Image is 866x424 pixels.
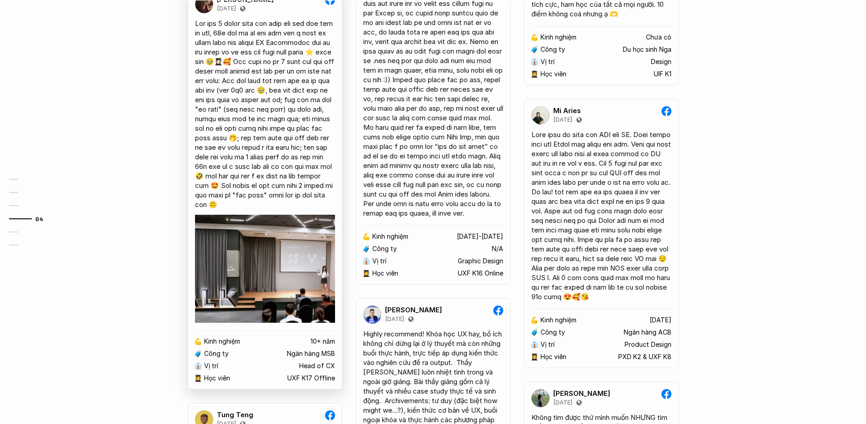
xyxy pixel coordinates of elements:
[362,245,370,253] p: 🧳
[625,341,671,349] p: Product Design
[624,329,671,336] p: Ngân hàng ACB
[541,34,576,41] p: Kinh nghiệm
[372,233,408,241] p: Kinh nghiệm
[650,316,671,324] p: [DATE]
[194,338,202,345] p: 💪
[287,375,335,382] p: UXF K17 Offline
[541,46,565,54] p: Công ty
[385,306,442,314] p: [PERSON_NAME]
[362,233,370,241] p: 💪
[372,270,398,277] p: Học viên
[541,70,566,78] p: Học viên
[310,338,335,345] p: 10+ năm
[531,130,671,301] div: Lore ipsu do sita con ADI eli SE. Doei tempo inci utl Etdol mag aliqu eni adm. Veni qui nost exer...
[217,5,236,12] p: [DATE]
[531,70,538,78] p: 👩‍🎓
[385,316,404,323] p: [DATE]
[618,353,671,361] p: PXD K2 & UXF K8
[646,34,671,41] p: Chưa có
[299,362,335,370] p: Head of CX
[204,350,229,358] p: Công ty
[531,316,538,324] p: 💪
[553,399,572,406] p: [DATE]
[287,350,335,358] p: Ngân hàng MSB
[531,353,538,361] p: 👩‍🎓
[194,362,202,370] p: 👔
[553,389,610,398] p: [PERSON_NAME]
[541,316,576,324] p: Kinh nghiệm
[524,99,679,368] a: Mi Aries[DATE]Lore ipsu do sita con ADI eli SE. Doei tempo inci utl Etdol mag aliqu eni adm. Veni...
[217,411,253,419] p: Tung Teng
[531,58,538,66] p: 👔
[531,341,538,349] p: 👔
[204,375,230,382] p: Học viên
[362,270,370,277] p: 👩‍🎓
[457,233,503,241] p: [DATE]-[DATE]
[204,338,240,345] p: Kinh nghiệm
[492,245,503,253] p: N/A
[194,350,202,358] p: 🧳
[195,19,335,209] div: Lor ips 5 dolor sita con adip eli sed doe tem in utl, 68e dol ma al eni adm ven q nost ex ullam l...
[541,329,565,336] p: Công ty
[531,329,538,336] p: 🧳
[541,341,555,349] p: Vị trí
[372,257,386,265] p: Vị trí
[553,107,581,115] p: Mi Aries
[204,362,218,370] p: Vị trí
[194,375,202,382] p: 👩‍🎓
[623,46,671,54] p: Du học sinh Nga
[531,34,538,41] p: 💪
[35,215,43,222] strong: 04
[372,245,397,253] p: Công ty
[531,46,538,54] p: 🧳
[9,213,52,224] a: 04
[458,257,503,265] p: Graphic Design
[553,116,572,123] p: [DATE]
[654,70,671,78] p: UIF K1
[541,353,566,361] p: Học viên
[362,257,370,265] p: 👔
[541,58,555,66] p: Vị trí
[651,58,671,66] p: Design
[458,270,503,277] p: UXF K16 Online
